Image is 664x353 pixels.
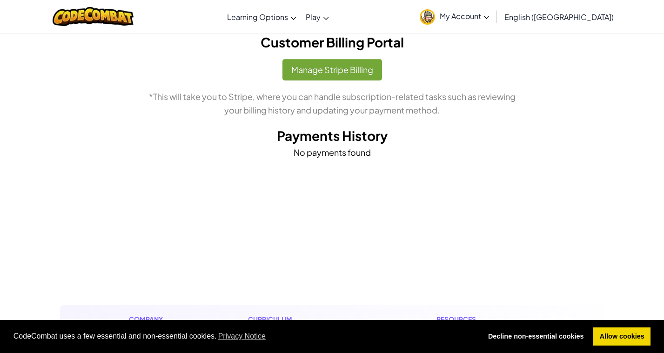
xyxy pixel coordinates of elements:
[67,33,597,52] h2: Customer Billing Portal
[13,329,475,343] span: CodeCombat uses a few essential and non-essential cookies.
[67,90,597,117] p: *This will take you to Stripe, where you can handle subscription-related tasks such as reviewing ...
[67,126,597,146] h2: Payments History
[217,329,268,343] a: learn more about cookies
[248,314,361,324] h1: Curriculum
[53,7,134,26] img: CodeCombat logo
[436,314,536,324] h1: Resources
[301,4,334,29] a: Play
[415,2,494,31] a: My Account
[227,12,288,22] span: Learning Options
[67,146,597,159] p: No payments found
[504,12,614,22] span: English ([GEOGRAPHIC_DATA])
[222,4,301,29] a: Learning Options
[306,12,321,22] span: Play
[420,9,435,25] img: avatar
[593,327,651,346] a: allow cookies
[440,11,490,21] span: My Account
[282,59,382,80] button: Manage Stripe Billing
[129,314,172,324] h1: Company
[482,327,590,346] a: deny cookies
[500,4,618,29] a: English ([GEOGRAPHIC_DATA])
